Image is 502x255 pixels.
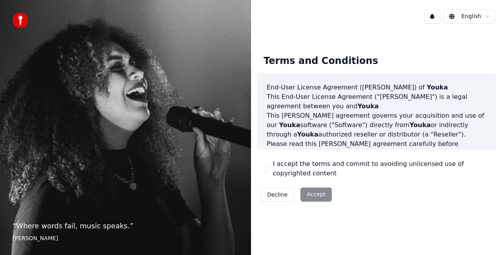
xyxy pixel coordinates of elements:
[427,84,448,91] span: Youka
[267,83,486,92] h3: End-User License Agreement ([PERSON_NAME]) of
[257,49,384,74] div: Terms and Conditions
[267,139,486,177] p: Please read this [PERSON_NAME] agreement carefully before completing the installation process and...
[409,121,431,129] span: Youka
[13,235,238,242] footer: [PERSON_NAME]
[358,102,379,110] span: Youka
[279,121,300,129] span: Youka
[273,159,489,178] label: I accept the terms and commit to avoiding unlicensed use of copyrighted content
[267,111,486,139] p: This [PERSON_NAME] agreement governs your acquisition and use of our software ("Software") direct...
[13,220,238,231] p: “ Where words fail, music speaks. ”
[424,149,445,157] span: Youka
[267,92,486,111] p: This End-User License Agreement ("[PERSON_NAME]") is a legal agreement between you and
[297,131,318,138] span: Youka
[260,188,294,202] button: Decline
[13,13,28,28] img: youka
